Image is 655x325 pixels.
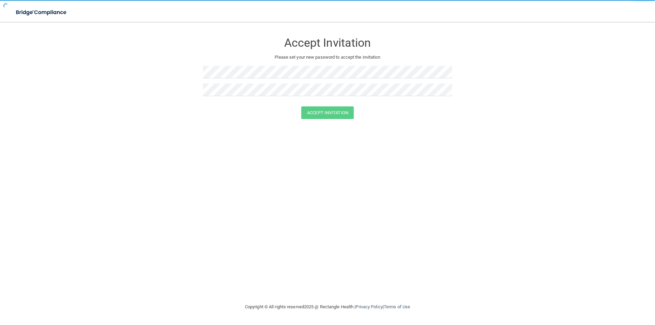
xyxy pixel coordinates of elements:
h3: Accept Invitation [203,36,452,49]
p: Please set your new password to accept the invitation [208,53,447,61]
a: Privacy Policy [355,304,382,309]
div: Copyright © All rights reserved 2025 @ Rectangle Health | | [203,296,452,318]
a: Terms of Use [384,304,410,309]
img: bridge_compliance_login_screen.278c3ca4.svg [10,5,73,19]
button: Accept Invitation [301,106,354,119]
